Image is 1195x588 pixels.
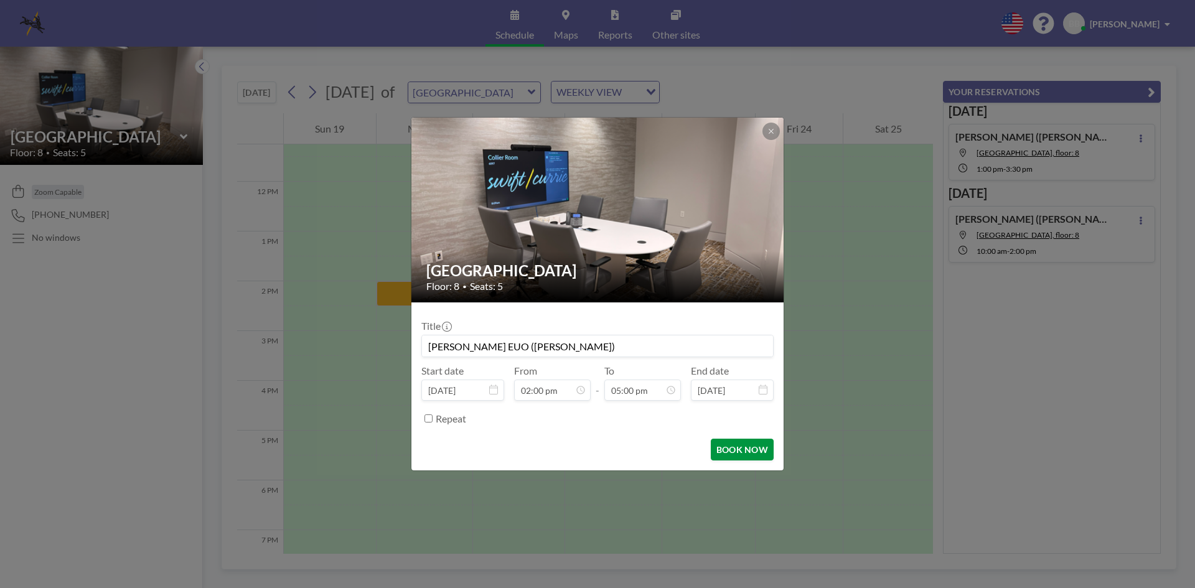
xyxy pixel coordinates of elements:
[514,365,537,377] label: From
[596,369,599,396] span: -
[604,365,614,377] label: To
[426,280,459,292] span: Floor: 8
[422,335,773,357] input: Beverly's reservation
[462,282,467,291] span: •
[426,261,770,280] h2: [GEOGRAPHIC_DATA]
[411,70,785,350] img: 537.png
[691,365,729,377] label: End date
[436,413,466,425] label: Repeat
[421,365,464,377] label: Start date
[470,280,503,292] span: Seats: 5
[421,320,451,332] label: Title
[711,439,774,460] button: BOOK NOW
